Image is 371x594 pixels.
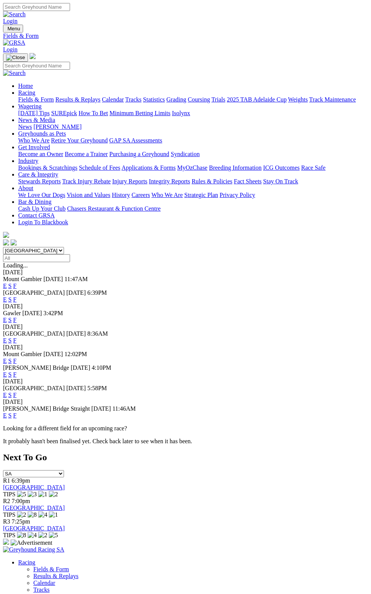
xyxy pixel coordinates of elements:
[51,110,77,116] a: SUREpick
[17,532,26,539] img: 8
[3,505,65,511] a: [GEOGRAPHIC_DATA]
[3,254,70,262] input: Select date
[38,532,47,539] img: 2
[149,178,190,184] a: Integrity Reports
[3,283,7,289] a: E
[109,110,170,116] a: Minimum Betting Limits
[3,452,368,463] h2: Next To Go
[18,151,63,157] a: Become an Owner
[234,178,262,184] a: Fact Sheets
[3,511,16,518] span: TIPS
[79,164,120,171] a: Schedule of Fees
[6,55,25,61] img: Close
[18,192,368,199] div: About
[209,164,262,171] a: Breeding Information
[18,130,66,137] a: Greyhounds as Pets
[3,425,368,432] p: Looking for a different field for an upcoming race?
[64,351,87,357] span: 12:02PM
[17,491,26,498] img: 5
[8,283,12,289] a: S
[66,330,86,337] span: [DATE]
[8,392,12,398] a: S
[66,385,86,391] span: [DATE]
[3,33,368,39] div: Fields & Form
[13,317,17,323] a: F
[18,219,68,225] a: Login To Blackbook
[18,559,35,566] a: Racing
[3,546,64,553] img: Greyhound Racing SA
[18,178,61,184] a: Stewards Reports
[112,178,147,184] a: Injury Reports
[3,262,28,269] span: Loading...
[18,205,65,212] a: Cash Up Your Club
[3,239,9,245] img: facebook.svg
[12,518,30,525] span: 7:25pm
[112,192,130,198] a: History
[18,158,38,164] a: Industry
[18,96,54,103] a: Fields & Form
[71,364,90,371] span: [DATE]
[33,123,81,130] a: [PERSON_NAME]
[109,151,169,157] a: Purchasing a Greyhound
[8,358,12,364] a: S
[3,18,17,24] a: Login
[125,96,142,103] a: Tracks
[33,586,50,593] a: Tracks
[11,239,17,245] img: twitter.svg
[301,164,325,171] a: Race Safe
[3,525,65,531] a: [GEOGRAPHIC_DATA]
[13,296,17,303] a: F
[122,164,176,171] a: Applications & Forms
[151,192,183,198] a: Who We Are
[3,39,25,46] img: GRSA
[33,580,55,586] a: Calendar
[3,296,7,303] a: E
[55,96,100,103] a: Results & Replays
[18,164,368,171] div: Industry
[188,96,210,103] a: Coursing
[18,144,50,150] a: Get Involved
[3,289,65,296] span: [GEOGRAPHIC_DATA]
[18,83,33,89] a: Home
[18,171,58,178] a: Care & Integrity
[66,289,86,296] span: [DATE]
[87,289,107,296] span: 6:39PM
[112,405,136,412] span: 11:46AM
[67,192,110,198] a: Vision and Values
[3,351,42,357] span: Mount Gambier
[38,491,47,498] img: 1
[91,405,111,412] span: [DATE]
[18,212,55,219] a: Contact GRSA
[3,412,7,419] a: E
[8,317,12,323] a: S
[44,276,63,282] span: [DATE]
[3,330,65,337] span: [GEOGRAPHIC_DATA]
[92,364,111,371] span: 4:10PM
[131,192,150,198] a: Careers
[3,532,16,538] span: TIPS
[44,351,63,357] span: [DATE]
[3,303,368,310] div: [DATE]
[13,371,17,378] a: F
[3,310,21,316] span: Gawler
[177,164,207,171] a: MyOzChase
[18,89,35,96] a: Racing
[13,283,17,289] a: F
[22,310,42,316] span: [DATE]
[67,205,161,212] a: Chasers Restaurant & Function Centre
[51,137,108,144] a: Retire Your Greyhound
[192,178,232,184] a: Rules & Policies
[62,178,111,184] a: Track Injury Rebate
[3,518,10,525] span: R3
[18,151,368,158] div: Get Involved
[3,46,17,53] a: Login
[288,96,308,103] a: Weights
[18,123,368,130] div: News & Media
[3,11,26,18] img: Search
[18,117,55,123] a: News & Media
[3,484,65,491] a: [GEOGRAPHIC_DATA]
[18,185,33,191] a: About
[33,566,69,572] a: Fields & Form
[12,477,30,484] span: 6:39pm
[3,378,368,385] div: [DATE]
